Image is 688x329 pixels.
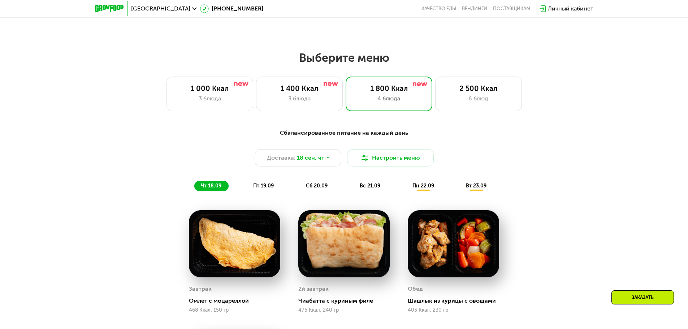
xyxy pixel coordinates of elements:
[360,183,380,189] span: вс 21.09
[611,290,674,304] div: Заказать
[298,283,329,294] div: 2й завтрак
[443,84,514,93] div: 2 500 Ккал
[189,307,280,313] div: 468 Ккал, 150 гр
[23,51,665,65] h2: Выберите меню
[408,307,499,313] div: 403 Ккал, 230 гр
[189,297,286,304] div: Омлет с моцареллой
[548,4,593,13] div: Личный кабинет
[306,183,328,189] span: сб 20.09
[267,153,295,162] span: Доставка:
[466,183,486,189] span: вт 23.09
[130,129,558,138] div: Сбалансированное питание на каждый день
[264,94,335,103] div: 3 блюда
[443,94,514,103] div: 6 блюд
[298,307,390,313] div: 475 Ккал, 240 гр
[421,6,456,12] a: Качество еды
[174,94,246,103] div: 3 блюда
[353,94,425,103] div: 4 блюда
[347,149,434,166] button: Настроить меню
[253,183,274,189] span: пт 19.09
[298,297,395,304] div: Чиабатта с куриным филе
[201,183,221,189] span: чт 18.09
[353,84,425,93] div: 1 800 Ккал
[412,183,434,189] span: пн 22.09
[408,283,423,294] div: Обед
[408,297,505,304] div: Шашлык из курицы с овощами
[264,84,335,93] div: 1 400 Ккал
[131,6,190,12] span: [GEOGRAPHIC_DATA]
[297,153,324,162] span: 18 сен, чт
[462,6,487,12] a: Вендинги
[200,4,263,13] a: [PHONE_NUMBER]
[189,283,212,294] div: Завтрак
[493,6,530,12] div: поставщикам
[174,84,246,93] div: 1 000 Ккал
